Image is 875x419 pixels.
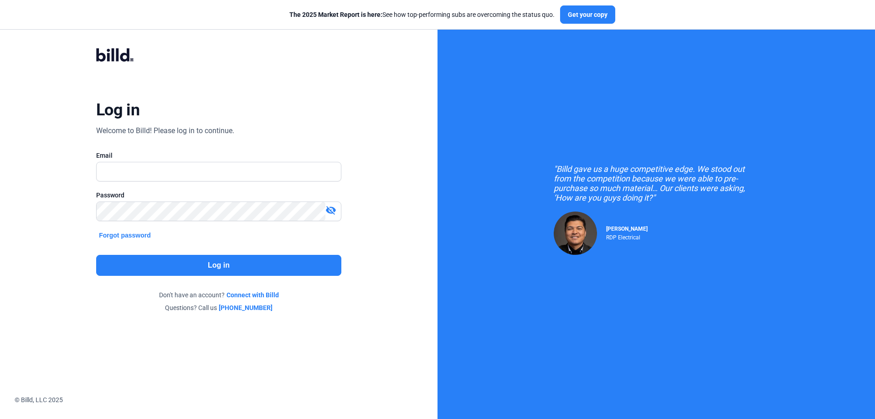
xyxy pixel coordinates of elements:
div: RDP Electrical [606,232,648,241]
span: [PERSON_NAME] [606,226,648,232]
div: Password [96,191,341,200]
span: The 2025 Market Report is here: [289,11,382,18]
button: Forgot password [96,230,154,240]
div: Welcome to Billd! Please log in to continue. [96,125,234,136]
div: Log in [96,100,139,120]
button: Get your copy [560,5,615,24]
div: Email [96,151,341,160]
div: See how top-performing subs are overcoming the status quo. [289,10,555,19]
img: Raul Pacheco [554,212,597,255]
a: Connect with Billd [226,290,279,300]
div: Don't have an account? [96,290,341,300]
div: Questions? Call us [96,303,341,312]
button: Log in [96,255,341,276]
div: "Billd gave us a huge competitive edge. We stood out from the competition because we were able to... [554,164,759,202]
a: [PHONE_NUMBER] [219,303,273,312]
mat-icon: visibility_off [325,205,336,216]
